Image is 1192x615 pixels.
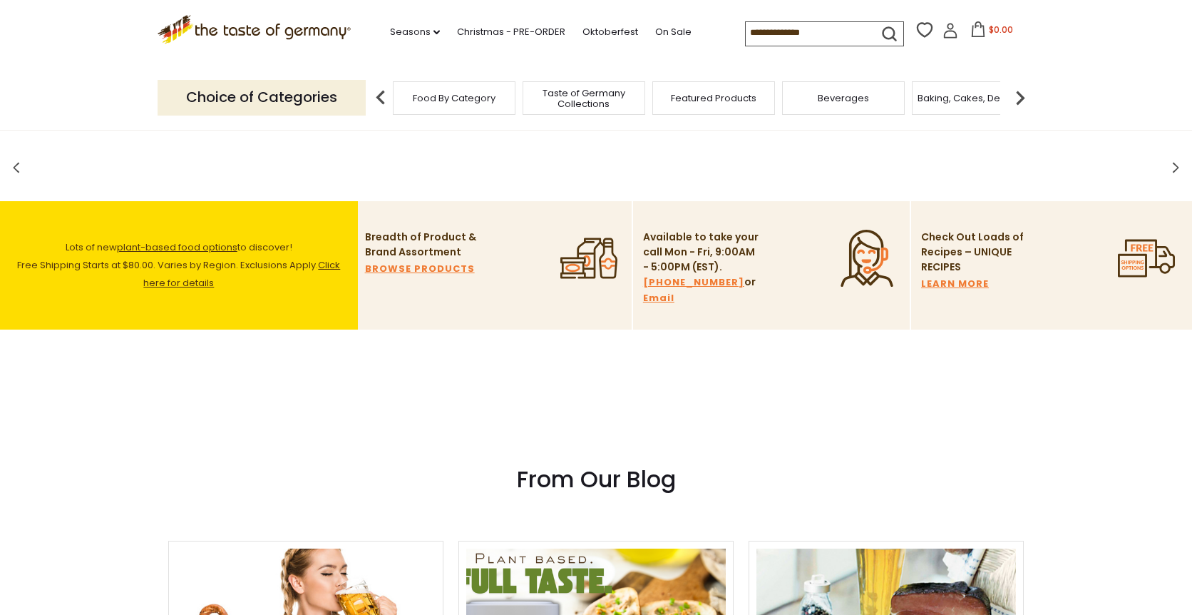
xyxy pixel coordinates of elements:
a: [PHONE_NUMBER] [643,275,744,290]
span: $0.00 [989,24,1013,36]
button: $0.00 [961,21,1022,43]
a: Oktoberfest [582,24,638,40]
p: Choice of Categories [158,80,366,115]
a: Email [643,290,674,306]
a: On Sale [655,24,692,40]
a: Featured Products [671,93,756,103]
p: Available to take your call Mon - Fri, 9:00AM - 5:00PM (EST). or [643,230,761,306]
a: Food By Category [413,93,495,103]
h3: From Our Blog [168,465,1024,494]
a: Christmas - PRE-ORDER [457,24,565,40]
a: LEARN MORE [921,276,989,292]
img: previous arrow [366,83,395,112]
p: Check Out Loads of Recipes – UNIQUE RECIPES [921,230,1024,275]
a: Beverages [818,93,869,103]
a: Baking, Cakes, Desserts [918,93,1028,103]
p: Breadth of Product & Brand Assortment [365,230,483,260]
a: Seasons [390,24,440,40]
a: BROWSE PRODUCTS [365,261,475,277]
a: Taste of Germany Collections [527,88,641,109]
span: Lots of new to discover! Free Shipping Starts at $80.00. Varies by Region. Exclusions Apply. [17,240,340,290]
a: plant-based food options [117,240,237,254]
img: next arrow [1006,83,1034,112]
